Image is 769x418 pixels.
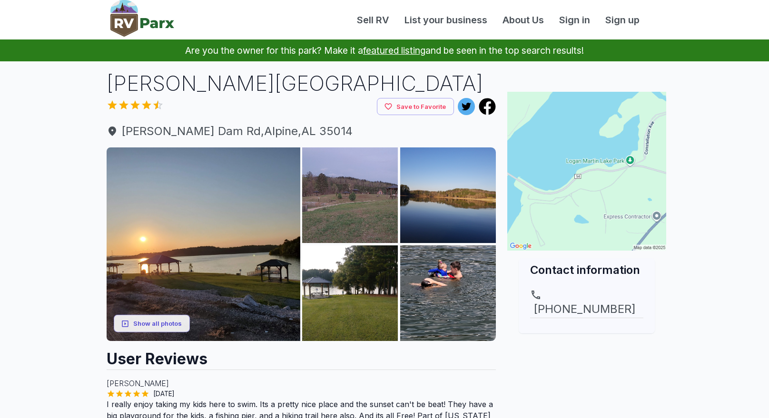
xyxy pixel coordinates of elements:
p: [PERSON_NAME] [107,378,496,389]
h1: [PERSON_NAME][GEOGRAPHIC_DATA] [107,69,496,98]
a: Sign in [552,13,598,27]
h2: User Reviews [107,341,496,369]
button: Show all photos [114,315,190,332]
span: [DATE] [149,389,178,399]
a: Sell RV [349,13,397,27]
img: AAcXr8rPPAAt_Fo52j2Nf9eyzwI-bnqusnJ3IFkySKGMFJZI1lv9cazq-Z33vUAQqkCqvrAjLMQwdBMeoKLZhOfcjVJwRRReh... [400,245,496,341]
a: [PERSON_NAME] Dam Rd,Alpine,AL 35014 [107,123,496,140]
a: About Us [495,13,552,27]
img: AAcXr8pqzN0yw-6J1G2f1JjitA8Cyyyh37Z11PbDNfvj3qT0Qm3654MqA2Qsg5CAWBGIEOJtu_npRBo4MRbAwj01Mlfk_EPeV... [302,245,398,341]
a: Sign up [598,13,647,27]
a: featured listing [363,45,425,56]
img: Map for Logan Martin Lake Park [507,92,666,251]
a: List your business [397,13,495,27]
img: AAcXr8piwCyTuvJi1A4t8l5bJDm_-4ghJurHgsqH_ZqM44EI183Nh22dm03l3oTwE5NeM1VDUOpv0aLtLGRGBw4JLwG4rec7W... [302,147,398,243]
button: Save to Favorite [377,98,454,116]
span: [PERSON_NAME] Dam Rd , Alpine , AL 35014 [107,123,496,140]
h2: Contact information [530,262,643,278]
a: [PHONE_NUMBER] [530,289,643,318]
img: AAcXr8raHoZtO6zcJdmcJN2Wa_p-uT0B7J3ocPhbTdgVrMjKgRGDDDUM5PKG8b1fIhkc64bwopqEBA_PXqYP3HGa7uRCB-d6j... [107,147,300,341]
img: AAcXr8omcwAjyCx-tsWAL7OVQe0CCuF9XfFoB7S5Tuy6ZjhOJS7iz43d45f4eJGSkLSdUTJvA0yFFCjgjXdhPnoE1lKss6xuu... [400,147,496,243]
p: Are you the owner for this park? Make it a and be seen in the top search results! [11,39,758,61]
